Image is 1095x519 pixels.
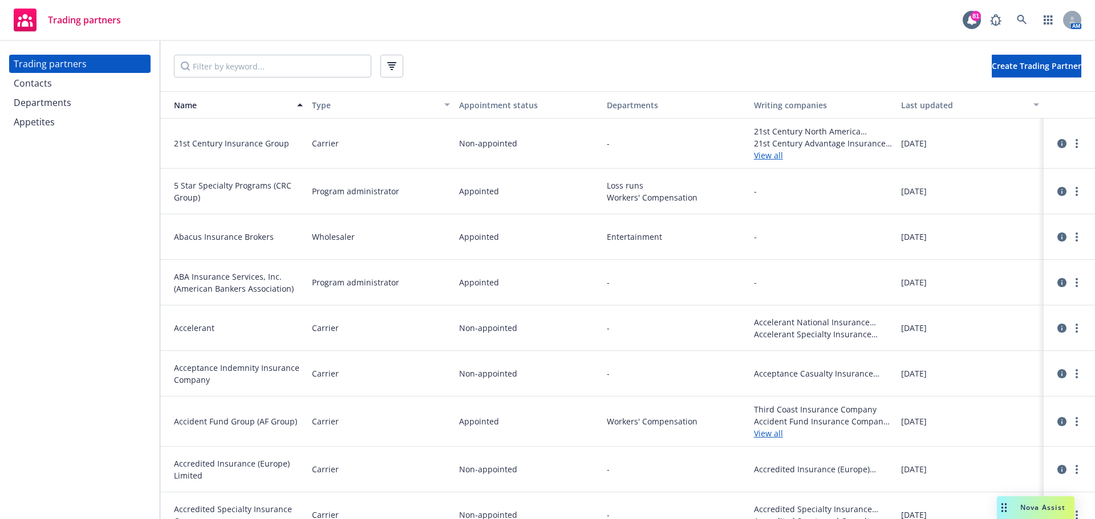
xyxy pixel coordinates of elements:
[160,91,307,118] button: Name
[312,185,399,197] span: Program administrator
[459,99,597,111] div: Appointment status
[997,496,1074,519] button: Nova Assist
[459,185,499,197] span: Appointed
[901,99,1027,111] div: Last updated
[1055,185,1069,198] a: circleInformation
[1055,230,1069,244] a: circleInformation
[754,415,892,427] span: Accident Fund Insurance Company of America
[307,91,455,118] button: Type
[14,93,71,112] div: Departments
[971,11,981,21] div: 81
[897,91,1044,118] button: Last updated
[174,271,303,295] span: ABA Insurance Services, Inc. (American Bankers Association)
[1011,9,1033,31] a: Search
[754,316,892,328] span: Accelerant National Insurance Company
[174,179,303,203] span: 5 Star Specialty Programs (CRC Group)
[14,55,87,73] div: Trading partners
[1070,415,1084,428] a: more
[754,427,892,439] a: View all
[901,231,927,243] span: [DATE]
[174,55,371,77] input: Filter by keyword...
[174,457,303,481] span: Accredited Insurance (Europe) Limited
[984,9,1007,31] a: Report a Bug
[1055,137,1069,150] a: circleInformation
[607,276,610,288] span: -
[312,137,339,149] span: Carrier
[754,125,892,137] span: 21st Century North America Insurance Company
[1070,367,1084,381] a: more
[312,463,339,475] span: Carrier
[14,113,55,131] div: Appetites
[1070,276,1084,289] a: more
[312,322,339,334] span: Carrier
[602,91,749,118] button: Departments
[901,322,927,334] span: [DATE]
[901,367,927,379] span: [DATE]
[9,113,151,131] a: Appetites
[754,328,892,340] span: Accelerant Specialty Insurance Company
[14,74,52,92] div: Contacts
[1055,415,1069,428] a: circleInformation
[607,322,610,334] span: -
[607,179,745,191] span: Loss runs
[459,137,517,149] span: Non-appointed
[1055,276,1069,289] a: circleInformation
[607,463,610,475] span: -
[901,185,927,197] span: [DATE]
[607,415,745,427] span: Workers' Compensation
[1070,463,1084,476] a: more
[1055,463,1069,476] a: circleInformation
[754,137,892,149] span: 21st Century Advantage Insurance Company
[1070,137,1084,150] a: more
[754,231,757,243] span: -
[312,99,437,111] div: Type
[459,322,517,334] span: Non-appointed
[9,4,125,36] a: Trading partners
[1070,185,1084,198] a: more
[174,137,303,149] span: 21st Century Insurance Group
[997,496,1011,519] div: Drag to move
[754,185,757,197] span: -
[165,99,290,111] div: Name
[174,415,303,427] span: Accident Fund Group (AF Group)
[312,231,355,243] span: Wholesaler
[1070,321,1084,335] a: more
[459,463,517,475] span: Non-appointed
[901,276,927,288] span: [DATE]
[48,15,121,24] span: Trading partners
[901,137,927,149] span: [DATE]
[174,231,303,243] span: Abacus Insurance Brokers
[459,276,499,288] span: Appointed
[1020,502,1065,512] span: Nova Assist
[459,231,499,243] span: Appointed
[754,367,892,379] span: Acceptance Casualty Insurance Company
[9,74,151,92] a: Contacts
[992,60,1081,71] span: Create Trading Partner
[754,503,892,515] span: Accredited Specialty Insurance Company
[1037,9,1060,31] a: Switch app
[174,362,303,386] span: Acceptance Indemnity Insurance Company
[607,99,745,111] div: Departments
[1070,230,1084,244] a: more
[312,276,399,288] span: Program administrator
[754,403,892,415] span: Third Coast Insurance Company
[901,415,927,427] span: [DATE]
[459,415,499,427] span: Appointed
[754,463,892,475] span: Accredited Insurance (Europe) Limited
[455,91,602,118] button: Appointment status
[1055,321,1069,335] a: circleInformation
[607,231,745,243] span: Entertainment
[754,276,757,288] span: -
[9,93,151,112] a: Departments
[992,55,1081,77] button: Create Trading Partner
[459,367,517,379] span: Non-appointed
[312,415,339,427] span: Carrier
[607,191,745,203] span: Workers' Compensation
[174,322,303,334] span: Accelerant
[607,137,610,149] span: -
[607,367,610,379] span: -
[901,463,927,475] span: [DATE]
[9,55,151,73] a: Trading partners
[1055,367,1069,381] a: circleInformation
